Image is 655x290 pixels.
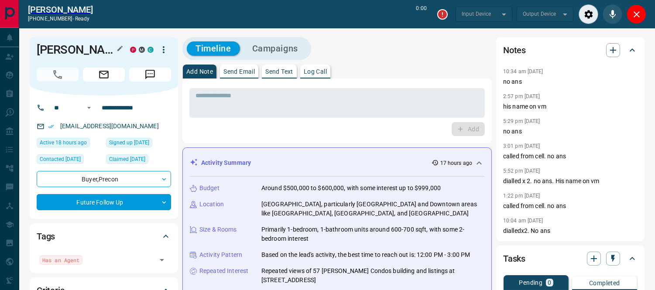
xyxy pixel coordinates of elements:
p: Send Text [265,68,293,75]
div: Buyer , Precon [37,171,171,187]
p: no ans [503,127,638,136]
h2: Tasks [503,252,525,266]
h2: Tags [37,229,55,243]
p: [PHONE_NUMBER] - [28,15,93,23]
div: Sat Jun 21 2025 [106,154,171,167]
div: Future Follow Up [37,194,171,210]
p: Repeated views of 57 [PERSON_NAME] Condos building and listings at [STREET_ADDRESS] [261,266,484,285]
span: Call [37,68,79,82]
p: Size & Rooms [199,225,237,234]
p: 0:00 [416,4,427,24]
p: 5:52 pm [DATE] [503,168,540,174]
span: Has an Agent [42,256,79,264]
span: Email [83,68,125,82]
button: Timeline [187,41,240,56]
p: Completed [589,280,620,286]
p: Based on the lead's activity, the best time to reach out is: 12:00 PM - 3:00 PM [261,250,470,259]
span: Claimed [DATE] [109,155,145,164]
p: Pending [519,280,542,286]
p: [GEOGRAPHIC_DATA], particularly [GEOGRAPHIC_DATA] and Downtown areas like [GEOGRAPHIC_DATA], [GEO... [261,200,484,218]
p: 10:34 am [DATE] [503,68,543,75]
p: Location [199,200,224,209]
p: 17 hours ago [440,159,472,167]
p: 0 [548,280,551,286]
p: Activity Summary [201,158,251,167]
p: 10:04 am [DATE] [503,218,543,224]
h2: Notes [503,43,526,57]
div: Activity Summary17 hours ago [190,155,484,171]
span: Active 18 hours ago [40,138,87,147]
p: Repeated Interest [199,266,248,276]
p: no ans [503,77,638,86]
p: 3:01 pm [DATE] [503,143,540,149]
div: Tags [37,226,171,247]
p: his name on vm [503,102,638,111]
p: called from cell. no ans [503,152,638,161]
p: Primarily 1-bedroom, 1-bathroom units around 600-700 sqft, with some 2-bedroom interest [261,225,484,243]
button: Open [156,254,168,266]
span: Signed up [DATE] [109,138,149,147]
p: dialledx2. No ans [503,226,638,235]
div: Close [627,4,646,24]
p: Log Call [304,68,327,75]
div: Audio Settings [579,4,598,24]
p: dialled x 2. no ans. His name on vm [503,177,638,186]
p: 5:29 pm [DATE] [503,118,540,124]
button: Open [84,102,94,113]
p: Activity Pattern [199,250,242,259]
div: condos.ca [147,47,154,53]
div: Tasks [503,248,638,269]
div: Notes [503,40,638,61]
span: Message [129,68,171,82]
p: Around $500,000 to $600,000, with some interest up to $999,000 [261,184,441,193]
span: Contacted [DATE] [40,155,81,164]
div: Mute [603,4,622,24]
div: property.ca [130,47,136,53]
a: [PERSON_NAME] [28,4,93,15]
a: [EMAIL_ADDRESS][DOMAIN_NAME] [60,123,159,130]
div: mrloft.ca [139,47,145,53]
p: called from cell. no ans [503,201,638,211]
svg: Email Verified [48,123,54,130]
div: Tue Jul 29 2025 [37,154,102,167]
div: Mon Sep 15 2025 [37,138,102,150]
span: ready [75,16,90,22]
button: Campaigns [243,41,307,56]
h1: [PERSON_NAME] [37,43,117,57]
p: Add Note [186,68,213,75]
p: 1:22 pm [DATE] [503,193,540,199]
p: 2:57 pm [DATE] [503,93,540,99]
p: Send Email [223,68,255,75]
p: Budget [199,184,219,193]
div: Sat Jun 21 2025 [106,138,171,150]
